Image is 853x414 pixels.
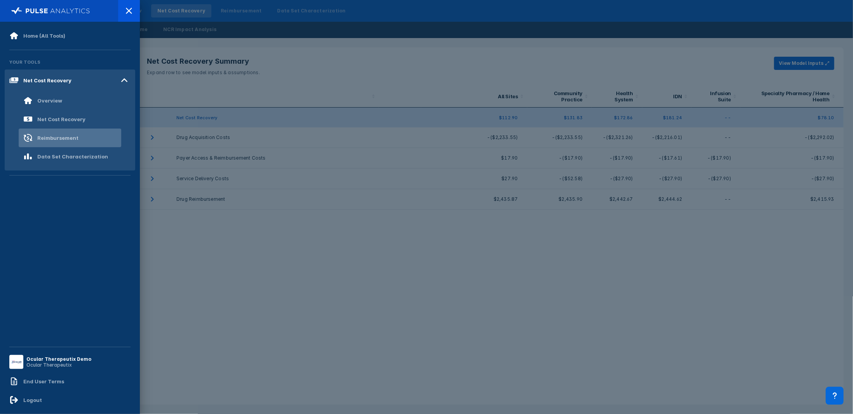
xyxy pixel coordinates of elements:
div: Net Cost Recovery [23,77,72,83]
a: Net Cost Recovery [5,110,135,129]
img: pulse-logo-full-white.svg [11,5,90,16]
div: Ocular Therapeutix Demo [26,356,91,362]
a: Data Set Characterization [5,147,135,166]
a: Overview [5,91,135,110]
a: Reimbursement [5,129,135,147]
div: Ocular Therapeutix [26,362,91,368]
a: End User Terms [5,372,135,391]
div: Your Tools [5,55,135,70]
div: Contact Support [826,387,844,405]
a: Home (All Tools) [5,26,135,45]
div: Net Cost Recovery [37,116,85,122]
div: Home (All Tools) [23,33,65,39]
div: Logout [23,397,42,403]
div: Reimbursement [37,135,78,141]
div: End User Terms [23,378,64,384]
div: Data Set Characterization [37,153,108,160]
div: Overview [37,97,62,104]
img: menu button [11,357,22,367]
